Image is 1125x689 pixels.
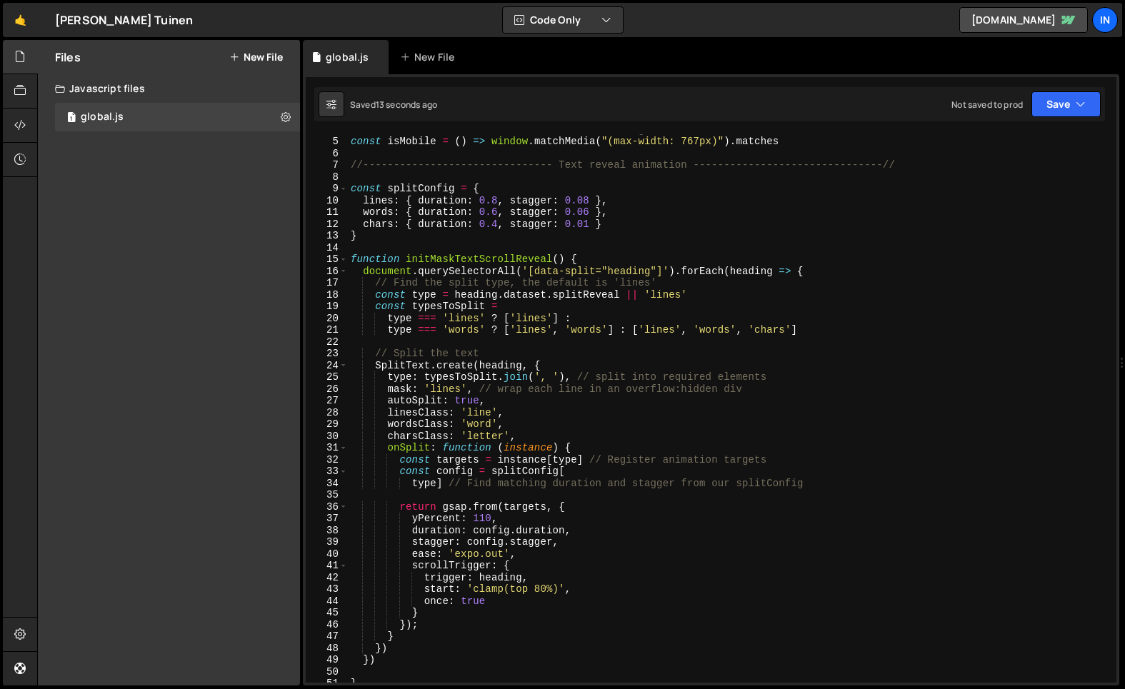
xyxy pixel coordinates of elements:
div: 23 [306,348,348,360]
div: 38 [306,525,348,537]
div: 16 [306,266,348,278]
div: 36 [306,501,348,513]
div: 12 [306,218,348,231]
div: 21 [306,324,348,336]
div: 40 [306,548,348,560]
div: 30 [306,431,348,443]
div: 8 [306,171,348,183]
a: 🤙 [3,3,38,37]
div: 45 [306,607,348,619]
div: [PERSON_NAME] Tuinen [55,11,193,29]
div: Not saved to prod [951,99,1023,111]
div: 7 [306,159,348,171]
h2: Files [55,49,81,65]
div: 14 [306,242,348,254]
div: 39 [306,536,348,548]
button: New File [229,51,283,63]
div: 10 [306,195,348,207]
div: 19 [306,301,348,313]
div: 28 [306,407,348,419]
div: 18 [306,289,348,301]
div: 27 [306,395,348,407]
div: Saved [350,99,437,111]
span: 1 [67,113,76,124]
div: global.js [81,111,124,124]
div: 42 [306,572,348,584]
div: 15 [306,253,348,266]
div: 50 [306,666,348,678]
div: 37 [306,513,348,525]
div: 41 [306,560,348,572]
div: 35 [306,489,348,501]
div: 46 [306,619,348,631]
div: 47 [306,630,348,643]
div: 49 [306,654,348,666]
div: 9 [306,183,348,195]
div: Javascript files [38,74,300,103]
button: Code Only [503,7,623,33]
div: 17 [306,277,348,289]
div: 48 [306,643,348,655]
div: 25 [306,371,348,383]
div: 43 [306,583,348,595]
div: 44 [306,595,348,608]
div: 6 [306,148,348,160]
div: global.js [326,50,369,64]
div: 33 [306,466,348,478]
div: 13 [306,230,348,242]
div: 26 [306,383,348,396]
div: 22 [306,336,348,348]
div: 31 [306,442,348,454]
button: Save [1031,91,1101,117]
div: New File [400,50,460,64]
div: 29 [306,418,348,431]
div: 20 [306,313,348,325]
a: In [1092,7,1118,33]
div: 5 [306,136,348,148]
div: 11 [306,206,348,218]
div: 32 [306,454,348,466]
div: 34 [306,478,348,490]
div: 13 seconds ago [376,99,437,111]
div: 24 [306,360,348,372]
a: [DOMAIN_NAME] [959,7,1088,33]
div: 16928/46355.js [55,103,300,131]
